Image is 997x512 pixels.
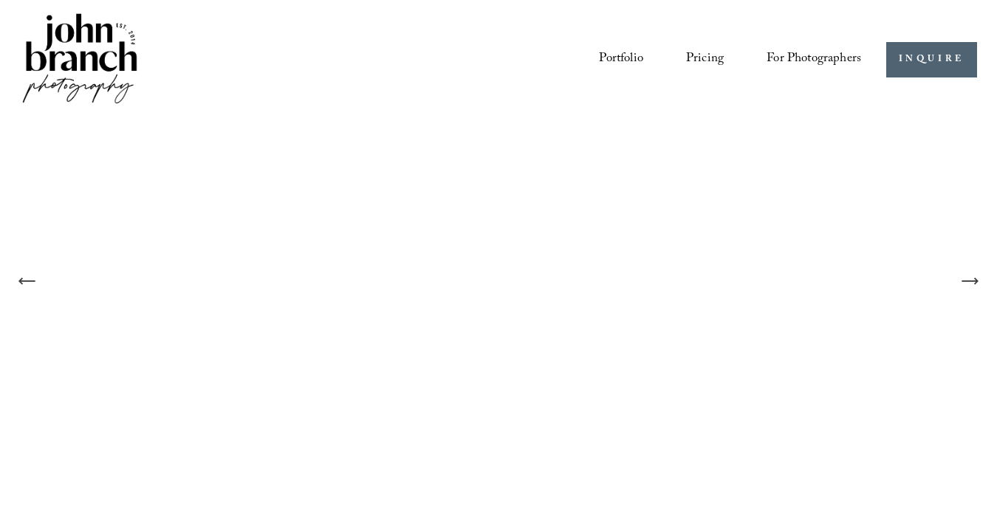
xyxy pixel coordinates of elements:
img: John Branch IV Photography [20,10,140,110]
a: INQUIRE [886,42,977,78]
button: Next Slide [953,265,986,297]
a: Portfolio [599,46,643,73]
a: folder dropdown [767,46,861,73]
button: Previous Slide [11,265,44,297]
span: For Photographers [767,47,861,72]
a: Pricing [686,46,724,73]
